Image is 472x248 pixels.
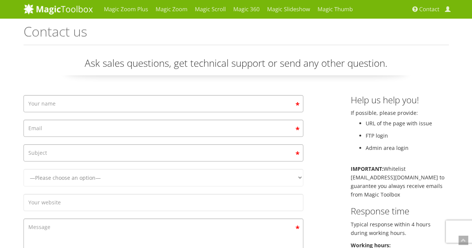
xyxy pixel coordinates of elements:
[24,3,93,15] img: MagicToolbox.com - Image tools for your website
[351,95,449,105] h3: Help us help you!
[24,194,303,211] input: Your website
[351,164,449,199] p: Whitelist [EMAIL_ADDRESS][DOMAIN_NAME] to guarantee you always receive emails from Magic Toolbox
[351,165,384,172] b: IMPORTANT:
[24,120,303,137] input: Email
[366,131,449,140] li: FTP login
[419,6,440,13] span: Contact
[366,144,449,152] li: Admin area login
[24,24,449,45] h1: Contact us
[351,206,449,216] h3: Response time
[24,56,449,75] p: Ask sales questions, get technical support or send any other question.
[24,95,303,112] input: Your name
[24,144,303,161] input: Subject
[366,119,449,128] li: URL of the page with issue
[351,220,449,237] p: Typical response within 4 hours during working hours.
